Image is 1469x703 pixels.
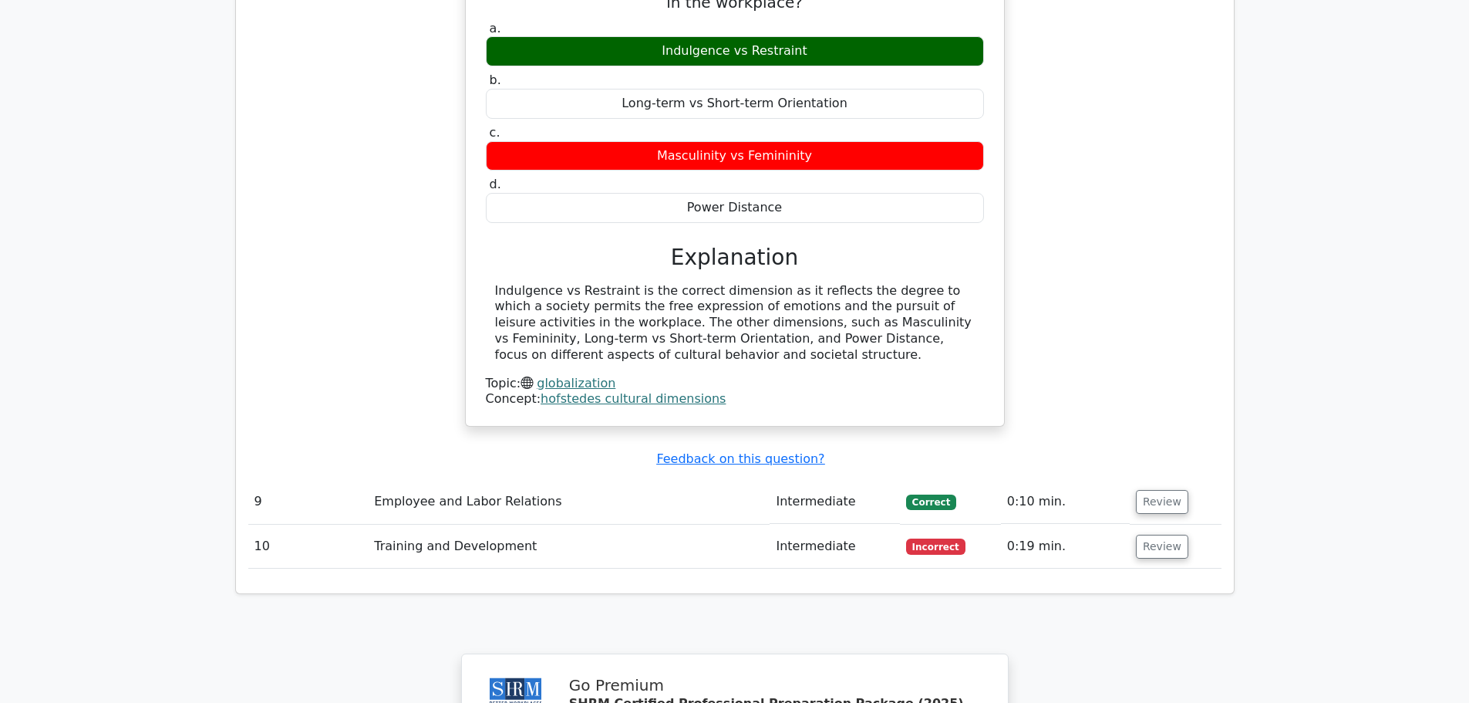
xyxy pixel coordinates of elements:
[1136,535,1188,559] button: Review
[1136,490,1188,514] button: Review
[486,89,984,119] div: Long-term vs Short-term Orientation
[1001,480,1130,524] td: 0:10 min.
[490,125,500,140] span: c.
[486,193,984,223] div: Power Distance
[486,141,984,171] div: Masculinity vs Femininity
[1001,525,1130,569] td: 0:19 min.
[486,36,984,66] div: Indulgence vs Restraint
[541,391,726,406] a: hofstedes cultural dimensions
[770,525,899,569] td: Intermediate
[495,283,975,363] div: Indulgence vs Restraint is the correct dimension as it reflects the degree to which a society per...
[770,480,899,524] td: Intermediate
[656,451,824,466] a: Feedback on this question?
[495,245,975,271] h3: Explanation
[490,177,501,191] span: d.
[486,376,984,392] div: Topic:
[368,480,770,524] td: Employee and Labor Relations
[537,376,615,390] a: globalization
[486,391,984,407] div: Concept:
[248,525,369,569] td: 10
[490,73,501,87] span: b.
[248,480,369,524] td: 9
[490,21,501,35] span: a.
[906,539,965,554] span: Incorrect
[906,495,956,510] span: Correct
[368,525,770,569] td: Training and Development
